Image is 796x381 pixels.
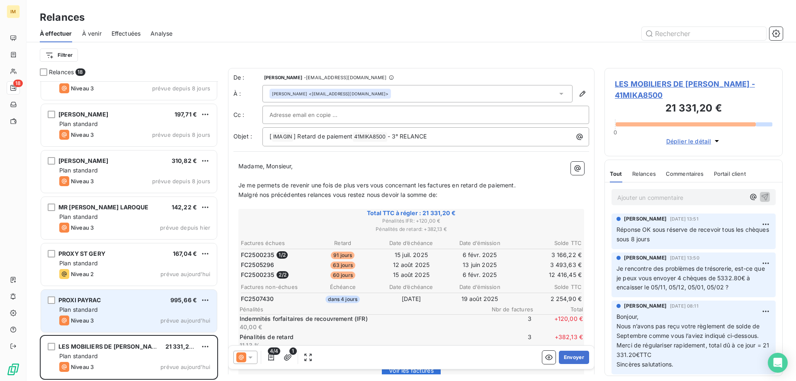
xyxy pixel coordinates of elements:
[642,27,766,40] input: Rechercher
[632,170,656,177] span: Relances
[377,260,445,269] td: 12 août 2025
[377,250,445,260] td: 15 juil. 2025
[446,294,514,303] td: 19 août 2025
[59,306,98,313] span: Plan standard
[330,272,355,279] span: 60 jours
[238,163,293,170] span: Madame, Monsieur,
[768,353,788,373] div: Open Intercom Messenger
[160,271,210,277] span: prévue aujourd’hui
[40,10,85,25] h3: Relances
[59,260,98,267] span: Plan standard
[71,317,94,324] span: Niveau 3
[616,265,767,291] span: Je rencontre des problèmes de trésorerie, est-ce que je peux vous envoyer 4 chèques de 5332.80€ à...
[175,111,197,118] span: 197,71 €
[238,182,516,189] span: Je me permets de revenir une fois de plus vers vous concernant les factures en retard de paiement.
[514,270,582,279] td: 12 416,45 €
[238,191,437,198] span: Malgré nos précédentes relances vous restez nous devoir la somme de:
[277,271,288,279] span: 2 / 2
[241,261,274,269] span: FC2505296
[624,215,667,223] span: [PERSON_NAME]
[40,81,218,381] div: grid
[152,131,210,138] span: prévue depuis 8 jours
[172,157,197,164] span: 310,82 €
[40,29,72,38] span: À effectuer
[233,90,262,98] label: À :
[59,120,98,127] span: Plan standard
[7,5,20,18] div: IM
[482,315,531,331] span: 3
[240,306,483,313] span: Pénalités
[614,129,617,136] span: 0
[514,250,582,260] td: 3 166,22 €
[615,101,772,117] h3: 21 331,20 €
[389,367,434,374] span: Voir les factures
[533,315,583,331] span: + 120,00 €
[233,133,252,140] span: Objet :
[240,217,583,225] span: Pénalités IFR : + 120,00 €
[446,239,514,248] th: Date d’émission
[331,252,354,259] span: 91 jours
[616,323,762,339] span: Nous n’avons pas reçu votre règlement de solde de Septembre comme vous l’aviez indiqué ci-dessous.
[58,250,105,257] span: PROXY ST GERY
[388,133,427,140] span: - 3° RELANCE
[82,29,102,38] span: À venir
[160,364,210,370] span: prévue aujourd’hui
[71,85,94,92] span: Niveau 3
[272,91,388,97] div: <[EMAIL_ADDRESS][DOMAIN_NAME]>
[377,270,445,279] td: 15 août 2025
[58,343,163,350] span: LES MOBILIERS DE [PERSON_NAME]
[289,347,297,355] span: 1
[160,224,210,231] span: prévue depuis hier
[58,296,101,303] span: PROXI PAYRAC
[624,302,667,310] span: [PERSON_NAME]
[264,75,302,80] span: [PERSON_NAME]
[272,132,293,142] span: IMAGIN
[514,283,582,291] th: Solde TTC
[309,239,376,248] th: Retard
[7,363,20,376] img: Logo LeanPay
[240,333,480,341] p: Pénalités de retard
[670,216,699,221] span: [DATE] 13:51
[616,342,771,358] span: Merci de régulariser rapidement, total dû à ce jour = 21 331.20€TTC
[58,157,108,164] span: [PERSON_NAME]
[165,343,199,350] span: 21 331,20 €
[670,255,699,260] span: [DATE] 13:50
[13,80,23,87] span: 18
[514,294,582,303] td: 2 254,90 €
[377,283,445,291] th: Date d’échéance
[240,283,308,291] th: Factures non-échues
[533,306,583,313] span: Total
[160,317,210,324] span: prévue aujourd’hui
[152,178,210,184] span: prévue depuis 8 jours
[353,132,387,142] span: 41MIKA8500
[233,73,262,82] span: De :
[272,91,307,97] span: [PERSON_NAME]
[71,131,94,138] span: Niveau 3
[173,250,197,257] span: 167,04 €
[616,361,673,368] span: Sincères salutations.
[240,226,583,233] span: Pénalités de retard : + 382,13 €
[559,351,589,364] button: Envoyer
[71,224,94,231] span: Niveau 3
[304,75,386,80] span: - [EMAIL_ADDRESS][DOMAIN_NAME]
[71,364,94,370] span: Niveau 3
[240,294,308,303] td: FC2507430
[666,137,711,146] span: Déplier le détail
[482,333,531,349] span: 3
[75,68,85,76] span: 18
[241,251,274,259] span: FC2500235
[624,254,667,262] span: [PERSON_NAME]
[514,239,582,248] th: Solde TTC
[240,239,308,248] th: Factures échues
[233,111,262,119] label: Cc :
[172,204,197,211] span: 142,22 €
[170,296,197,303] span: 995,66 €
[664,136,724,146] button: Déplier le détail
[58,111,108,118] span: [PERSON_NAME]
[269,109,359,121] input: Adresse email en copie ...
[446,270,514,279] td: 6 févr. 2025
[268,347,280,355] span: 4/4
[377,239,445,248] th: Date d’échéance
[240,209,583,217] span: Total TTC à régler : 21 331,20 €
[112,29,141,38] span: Effectuées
